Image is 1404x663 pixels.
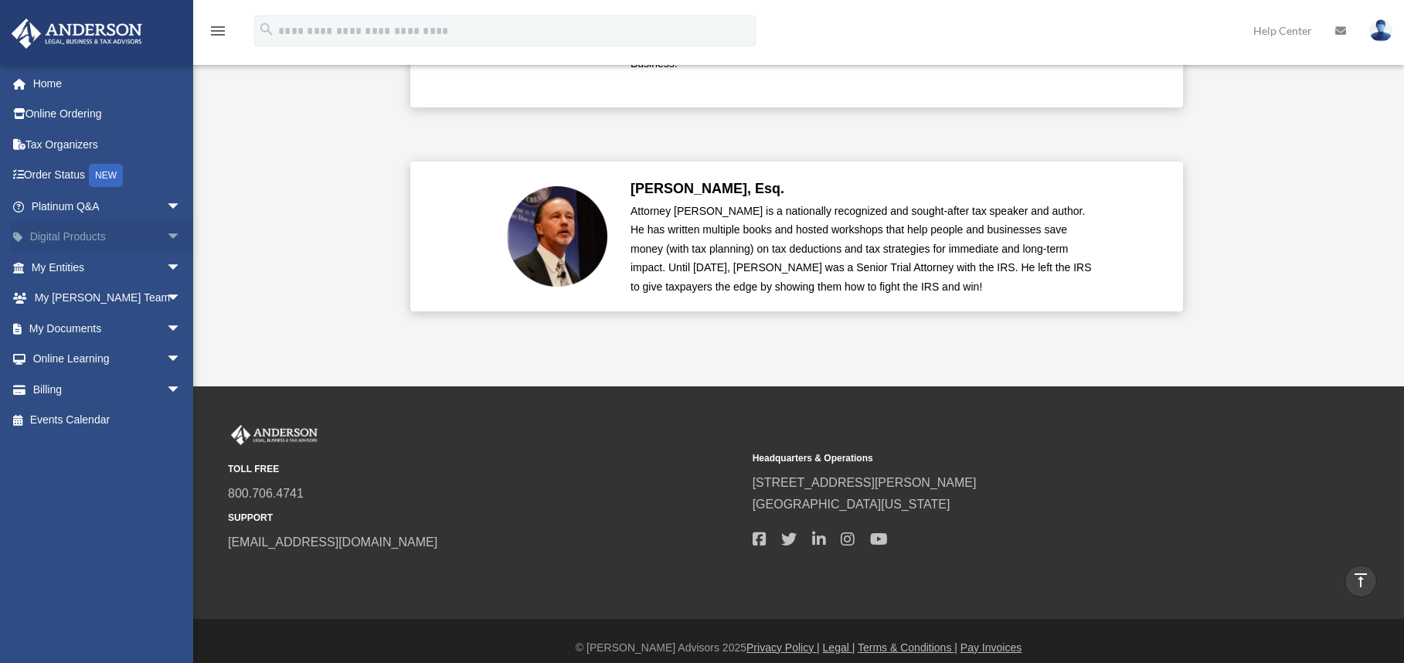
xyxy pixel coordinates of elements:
small: TOLL FREE [228,461,742,478]
a: Billingarrow_drop_down [11,374,205,405]
div: NEW [89,164,123,187]
a: My [PERSON_NAME] Teamarrow_drop_down [11,283,205,314]
span: arrow_drop_down [166,374,197,406]
b: [PERSON_NAME], Esq. [631,181,784,196]
a: Pay Invoices [960,641,1022,654]
span: arrow_drop_down [166,283,197,314]
a: vertical_align_top [1345,565,1377,597]
a: Home [11,68,205,99]
a: menu [209,27,227,40]
small: SUPPORT [228,510,742,526]
a: Online Learningarrow_drop_down [11,344,205,375]
a: Terms & Conditions | [858,641,957,654]
span: arrow_drop_down [166,344,197,376]
a: Digital Productsarrow_drop_down [11,222,205,253]
span: arrow_drop_down [166,252,197,284]
small: Headquarters & Operations [753,450,1266,467]
span: arrow_drop_down [166,191,197,223]
a: Tax Organizers [11,129,205,160]
a: My Documentsarrow_drop_down [11,313,205,344]
i: search [258,21,275,38]
a: Events Calendar [11,405,205,436]
a: [GEOGRAPHIC_DATA][US_STATE] [753,498,950,511]
a: Order StatusNEW [11,160,205,192]
a: My Entitiesarrow_drop_down [11,252,205,283]
img: Anderson Advisors Platinum Portal [228,425,321,445]
img: Anderson Advisors Platinum Portal [7,19,147,49]
a: Privacy Policy | [746,641,820,654]
img: Scott-Estill-Headshot.png [507,186,607,287]
a: 800.706.4741 [228,487,304,500]
a: Platinum Q&Aarrow_drop_down [11,191,205,222]
i: menu [209,22,227,40]
div: © [PERSON_NAME] Advisors 2025 [193,638,1404,658]
a: [EMAIL_ADDRESS][DOMAIN_NAME] [228,535,437,549]
div: Attorney [PERSON_NAME] is a nationally recognized and sought-after tax speaker and author. He has... [631,202,1094,297]
a: Legal | [823,641,855,654]
a: Online Ordering [11,99,205,130]
a: [STREET_ADDRESS][PERSON_NAME] [753,476,977,489]
img: User Pic [1369,19,1392,42]
span: arrow_drop_down [166,222,197,253]
i: vertical_align_top [1351,571,1370,590]
span: arrow_drop_down [166,313,197,345]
